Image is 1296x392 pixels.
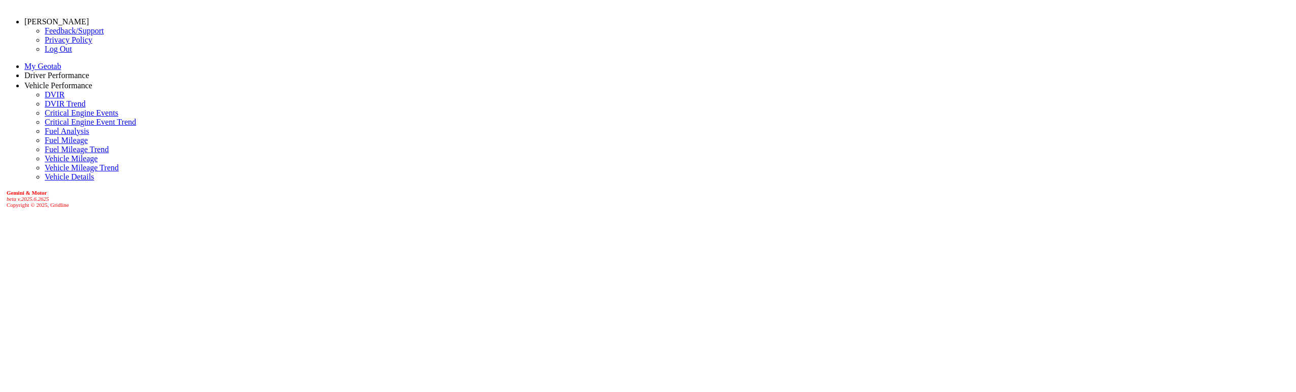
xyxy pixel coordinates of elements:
[45,99,85,108] a: DVIR Trend
[7,190,47,196] b: Gemini & Motor
[24,81,92,90] a: Vehicle Performance
[45,118,136,126] a: Critical Engine Event Trend
[45,163,119,172] a: Vehicle Mileage Trend
[45,90,64,99] a: DVIR
[45,172,94,181] a: Vehicle Details
[45,145,109,154] a: Fuel Mileage Trend
[7,190,1292,208] div: Copyright © 2025, Gridline
[24,71,89,80] a: Driver Performance
[45,109,118,117] a: Critical Engine Events
[45,45,72,53] a: Log Out
[45,127,89,135] a: Fuel Analysis
[45,136,88,145] a: Fuel Mileage
[7,196,49,202] i: beta v.2025.6.2625
[24,17,89,26] a: [PERSON_NAME]
[45,154,98,163] a: Vehicle Mileage
[24,62,61,70] a: My Geotab
[45,35,92,44] a: Privacy Policy
[45,80,80,89] a: Dashboard
[45,26,104,35] a: Feedback/Support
